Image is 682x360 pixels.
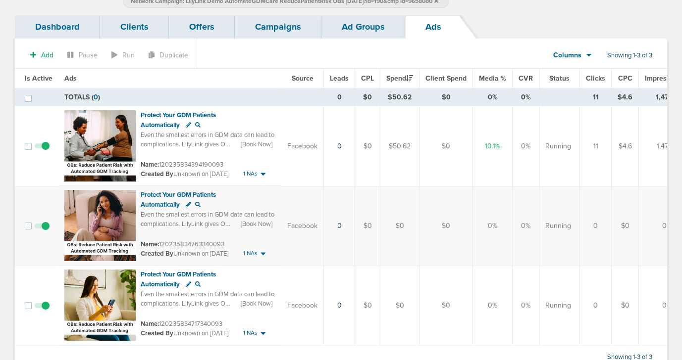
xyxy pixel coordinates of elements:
[243,329,258,337] span: 1 NAs
[64,74,77,83] span: Ads
[580,266,612,346] td: 0
[473,106,513,186] td: 10.1%
[141,161,223,169] small: 120235834394190093
[141,211,274,277] span: Even the smallest errors in GDM data can lead to complications. LilyLink gives OBs and MFMs compl...
[473,186,513,266] td: 0%
[100,15,169,39] a: Clients
[425,74,467,83] span: Client Spend
[241,220,272,228] span: [Book Now]
[380,186,420,266] td: $0
[281,106,324,186] td: Facebook
[141,161,159,169] span: Name:
[241,299,272,308] span: [Book Now]
[141,191,216,209] span: Protect Your GDM Patients Automatically
[549,74,570,83] span: Status
[64,270,136,341] img: Ad image
[607,51,652,60] span: Showing 1-3 of 3
[586,74,605,83] span: Clicks
[141,170,228,179] small: Unknown on [DATE]
[141,329,228,338] small: Unknown on [DATE]
[141,131,274,197] span: Even the smallest errors in GDM data can lead to complications. LilyLink gives OBs and MFMs compl...
[355,106,380,186] td: $0
[545,301,571,311] span: Running
[618,74,632,83] span: CPC
[420,89,473,106] td: $0
[612,106,639,186] td: $4.6
[386,74,413,83] span: Spend
[479,74,506,83] span: Media %
[141,170,173,178] span: Created By
[281,186,324,266] td: Facebook
[355,266,380,346] td: $0
[235,15,321,39] a: Campaigns
[553,50,581,60] span: Columns
[64,110,136,181] img: Ad image
[94,93,98,101] span: 0
[473,89,513,106] td: 0%
[545,141,571,151] span: Running
[380,266,420,346] td: $0
[25,74,52,83] span: Is Active
[473,266,513,346] td: 0%
[64,190,136,261] img: Ad image
[380,106,420,186] td: $50.62
[580,106,612,186] td: 11
[25,48,59,62] button: Add
[580,186,612,266] td: 0
[281,266,324,346] td: Facebook
[292,74,314,83] span: Source
[321,15,405,39] a: Ad Groups
[545,221,571,231] span: Running
[141,240,224,248] small: 120235834763340093
[141,320,222,328] small: 120235834717340093
[420,106,473,186] td: $0
[15,15,100,39] a: Dashboard
[141,329,173,337] span: Created By
[141,240,159,248] span: Name:
[41,51,53,59] span: Add
[513,89,539,106] td: 0%
[141,270,216,288] span: Protect Your GDM Patients Automatically
[612,186,639,266] td: $0
[355,186,380,266] td: $0
[141,111,216,129] span: Protect Your GDM Patients Automatically
[141,250,173,258] span: Created By
[513,266,539,346] td: 0%
[513,186,539,266] td: 0%
[580,89,612,106] td: 11
[612,89,639,106] td: $4.6
[337,301,342,310] a: 0
[330,74,349,83] span: Leads
[355,89,380,106] td: $0
[241,140,272,149] span: [Book Now]
[513,106,539,186] td: 0%
[58,89,281,106] td: TOTALS ( )
[243,170,258,178] span: 1 NAs
[420,186,473,266] td: $0
[169,15,235,39] a: Offers
[612,266,639,346] td: $0
[141,320,159,328] span: Name:
[337,222,342,230] a: 0
[141,290,274,357] span: Even the smallest errors in GDM data can lead to complications. LilyLink gives OBs and MFMs compl...
[361,74,374,83] span: CPL
[337,142,342,150] a: 0
[243,249,258,258] span: 1 NAs
[324,89,355,106] td: 0
[380,89,420,106] td: $50.62
[420,266,473,346] td: $0
[519,74,533,83] span: CVR
[141,249,228,258] small: Unknown on [DATE]
[405,15,462,39] a: Ads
